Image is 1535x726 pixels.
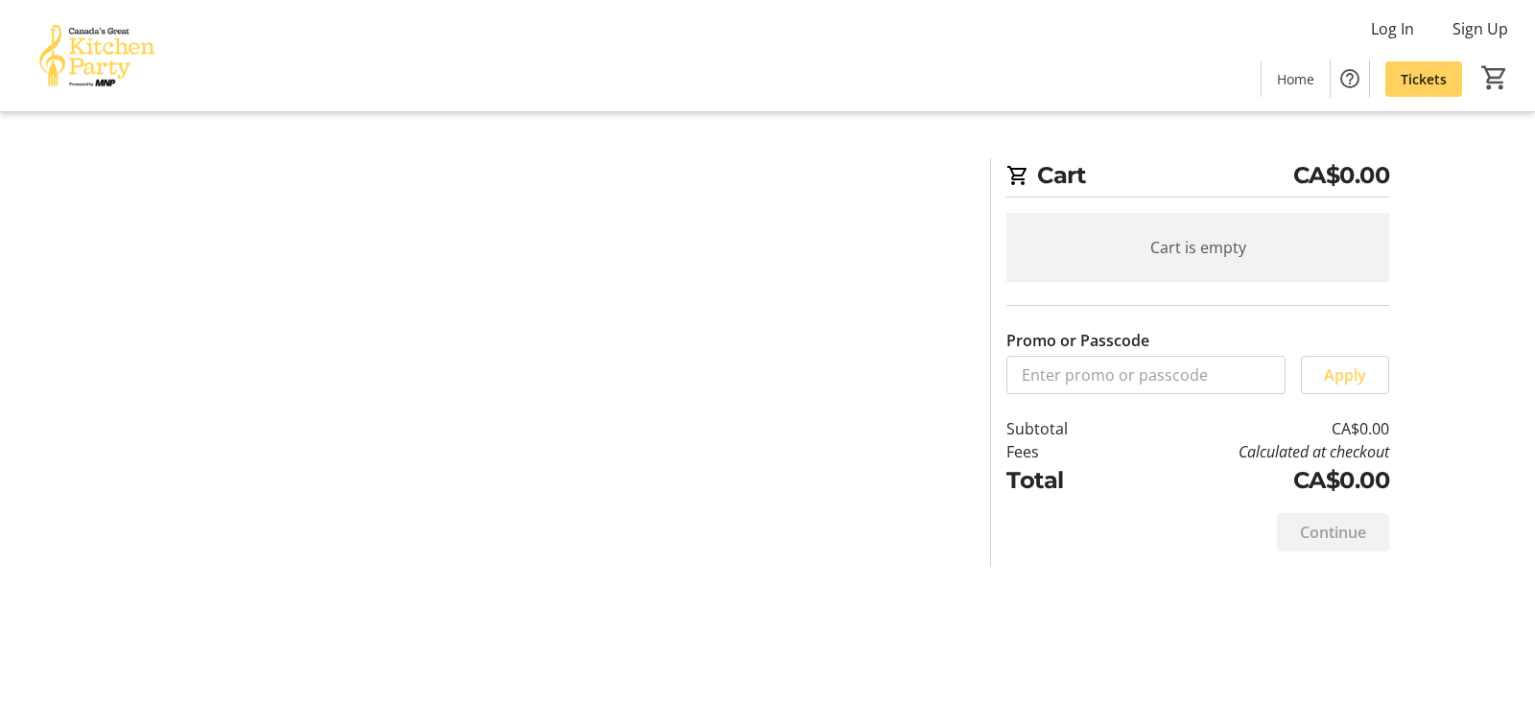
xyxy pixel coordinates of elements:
span: Log In [1371,17,1414,40]
button: Log In [1356,13,1429,44]
button: Help [1331,59,1369,98]
h2: Cart [1006,158,1389,198]
img: Canada’s Great Kitchen Party's Logo [12,8,182,104]
span: CA$0.00 [1293,158,1390,193]
span: Apply [1324,363,1366,386]
td: Subtotal [1006,417,1118,440]
a: Home [1262,61,1330,97]
div: Cart is empty [1006,213,1389,282]
span: Home [1277,69,1314,89]
td: Calculated at checkout [1118,440,1389,463]
td: CA$0.00 [1118,417,1389,440]
span: Sign Up [1452,17,1508,40]
button: Sign Up [1437,13,1523,44]
button: Apply [1301,356,1389,394]
td: CA$0.00 [1118,463,1389,498]
td: Fees [1006,440,1118,463]
a: Tickets [1385,61,1462,97]
input: Enter promo or passcode [1006,356,1286,394]
span: Tickets [1401,69,1447,89]
button: Cart [1477,60,1512,95]
td: Total [1006,463,1118,498]
label: Promo or Passcode [1006,329,1149,352]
